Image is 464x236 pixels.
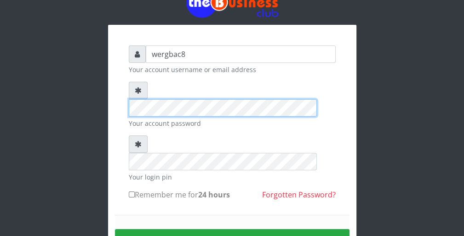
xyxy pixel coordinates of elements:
input: Remember me for24 hours [129,191,135,197]
label: Remember me for [129,189,230,200]
input: Username or email address [146,45,336,63]
small: Your login pin [129,172,336,182]
a: Forgotten Password? [262,190,336,200]
b: 24 hours [198,190,230,200]
small: Your account username or email address [129,65,336,74]
small: Your account password [129,118,336,128]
